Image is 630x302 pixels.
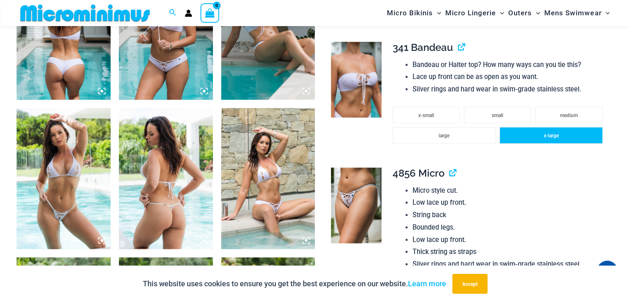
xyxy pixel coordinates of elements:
[393,167,444,179] span: 4856 Micro
[387,2,433,24] span: Micro Bikinis
[331,168,381,243] img: Breakwater White 4856 Micro Bottom
[185,10,192,17] a: Account icon link
[506,2,542,24] a: OutersMenu ToggleMenu Toggle
[532,2,540,24] span: Menu Toggle
[452,274,488,294] button: Accept
[413,71,607,83] li: Lace up front can be as open as you want.
[169,8,176,18] a: Search icon link
[413,234,607,246] li: Low lace up front.
[413,197,607,209] li: Low lace up front.
[393,41,453,53] span: 341 Bandeau
[439,133,449,139] span: large
[384,1,613,25] nav: Site Navigation
[433,2,441,24] span: Menu Toggle
[413,185,607,197] li: Micro style cut.
[464,107,531,123] li: small
[17,108,111,249] img: Breakwater White 3153 Top 4856 Micro Bottom
[500,127,603,144] li: x-large
[443,2,506,24] a: Micro LingerieMenu ToggleMenu Toggle
[143,278,446,290] p: This website uses cookies to ensure you get the best experience on our website.
[385,2,443,24] a: Micro BikinisMenu ToggleMenu Toggle
[535,107,602,123] li: medium
[492,113,503,118] span: small
[544,2,601,24] span: Mens Swimwear
[413,246,607,258] li: Thick string as straps
[393,127,496,144] li: large
[542,2,612,24] a: Mens SwimwearMenu ToggleMenu Toggle
[221,108,315,249] img: Breakwater White 3153 Top 4956 Shorts
[445,2,496,24] span: Micro Lingerie
[560,113,578,118] span: medium
[496,2,504,24] span: Menu Toggle
[408,279,446,288] a: Learn more
[17,4,153,22] img: MM SHOP LOGO FLAT
[119,108,213,249] img: Breakwater White 3153 Top 4856 Micro Bottom
[508,2,532,24] span: Outers
[413,221,607,234] li: Bounded legs.
[413,83,607,96] li: Silver rings and hard wear in swim-grade stainless steel.
[413,258,607,271] li: Silver rings and hard wear in swim-grade stainless steel.
[413,59,607,71] li: Bandeau or Halter top? How many ways can you tie this?
[413,209,607,221] li: String back
[200,3,220,22] a: View Shopping Cart, empty
[601,2,610,24] span: Menu Toggle
[331,42,381,117] img: Breakwater White 341 Top
[393,107,460,123] li: x-small
[544,133,559,139] span: x-large
[418,113,434,118] span: x-small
